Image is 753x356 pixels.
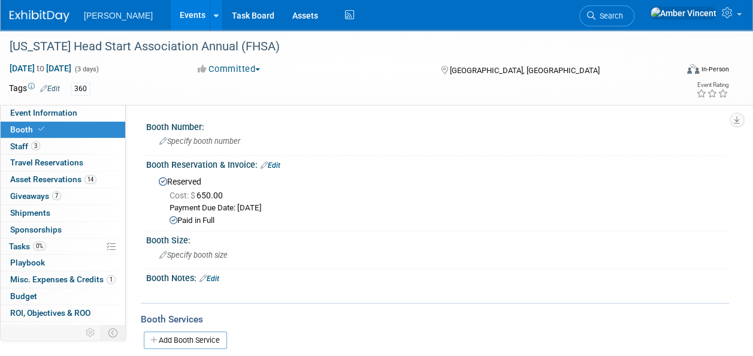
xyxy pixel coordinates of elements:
span: ROI, Objectives & ROO [10,308,90,318]
span: (3 days) [74,65,99,73]
span: Misc. Expenses & Credits [10,274,116,284]
a: Add Booth Service [144,331,227,349]
td: Personalize Event Tab Strip [80,325,101,340]
span: Attachments [10,325,70,334]
a: Booth [1,122,125,138]
div: Booth Size: [146,231,729,246]
span: Staff [10,141,40,151]
span: Sponsorships [10,225,62,234]
span: [GEOGRAPHIC_DATA], [GEOGRAPHIC_DATA] [450,66,600,75]
div: Payment Due Date: [DATE] [170,203,720,214]
span: Specify booth size [159,251,228,260]
a: Tasks0% [1,239,125,255]
td: Tags [9,82,60,96]
span: 14 [84,175,96,184]
span: Giveaways [10,191,61,201]
span: Shipments [10,208,50,218]
a: Edit [199,274,219,283]
a: Travel Reservations [1,155,125,171]
i: Booth reservation complete [38,126,44,132]
td: Toggle Event Tabs [101,325,126,340]
span: 7 [52,191,61,200]
a: Sponsorships [1,222,125,238]
div: Reserved [155,173,720,227]
a: Giveaways7 [1,188,125,204]
div: Paid in Full [170,215,720,227]
img: Amber Vincent [650,7,717,20]
div: Event Rating [696,82,728,88]
span: Search [595,11,623,20]
span: 650.00 [170,191,228,200]
a: Staff3 [1,138,125,155]
span: 1 [107,275,116,284]
span: Playbook [10,258,45,267]
span: Event Information [10,108,77,117]
span: 3 [31,141,40,150]
a: Edit [261,161,280,170]
a: Attachments1 [1,322,125,338]
a: Playbook [1,255,125,271]
span: Specify booth number [159,137,240,146]
span: Travel Reservations [10,158,83,167]
a: Event Information [1,105,125,121]
div: Booth Number: [146,118,729,133]
span: 0% [33,242,46,251]
span: [DATE] [DATE] [9,63,72,74]
span: [PERSON_NAME] [84,11,153,20]
div: 360 [71,83,90,95]
a: Misc. Expenses & Credits1 [1,271,125,288]
a: Search [579,5,634,26]
a: Budget [1,288,125,304]
a: Shipments [1,205,125,221]
a: Asset Reservations14 [1,171,125,188]
span: Budget [10,291,37,301]
a: Edit [40,85,60,93]
img: Format-Inperson.png [687,64,699,74]
img: ExhibitDay [10,10,69,22]
div: In-Person [701,65,729,74]
span: 1 [61,325,70,334]
div: Event Format [624,62,729,80]
div: Booth Notes: [146,269,729,285]
button: Committed [193,63,265,76]
span: to [35,64,46,73]
div: Booth Reservation & Invoice: [146,156,729,171]
span: Tasks [9,242,46,251]
span: Cost: $ [170,191,196,200]
span: Booth [10,125,47,134]
a: ROI, Objectives & ROO [1,305,125,321]
span: Asset Reservations [10,174,96,184]
div: Booth Services [141,313,729,326]
div: [US_STATE] Head Start Association Annual (FHSA) [5,36,667,58]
